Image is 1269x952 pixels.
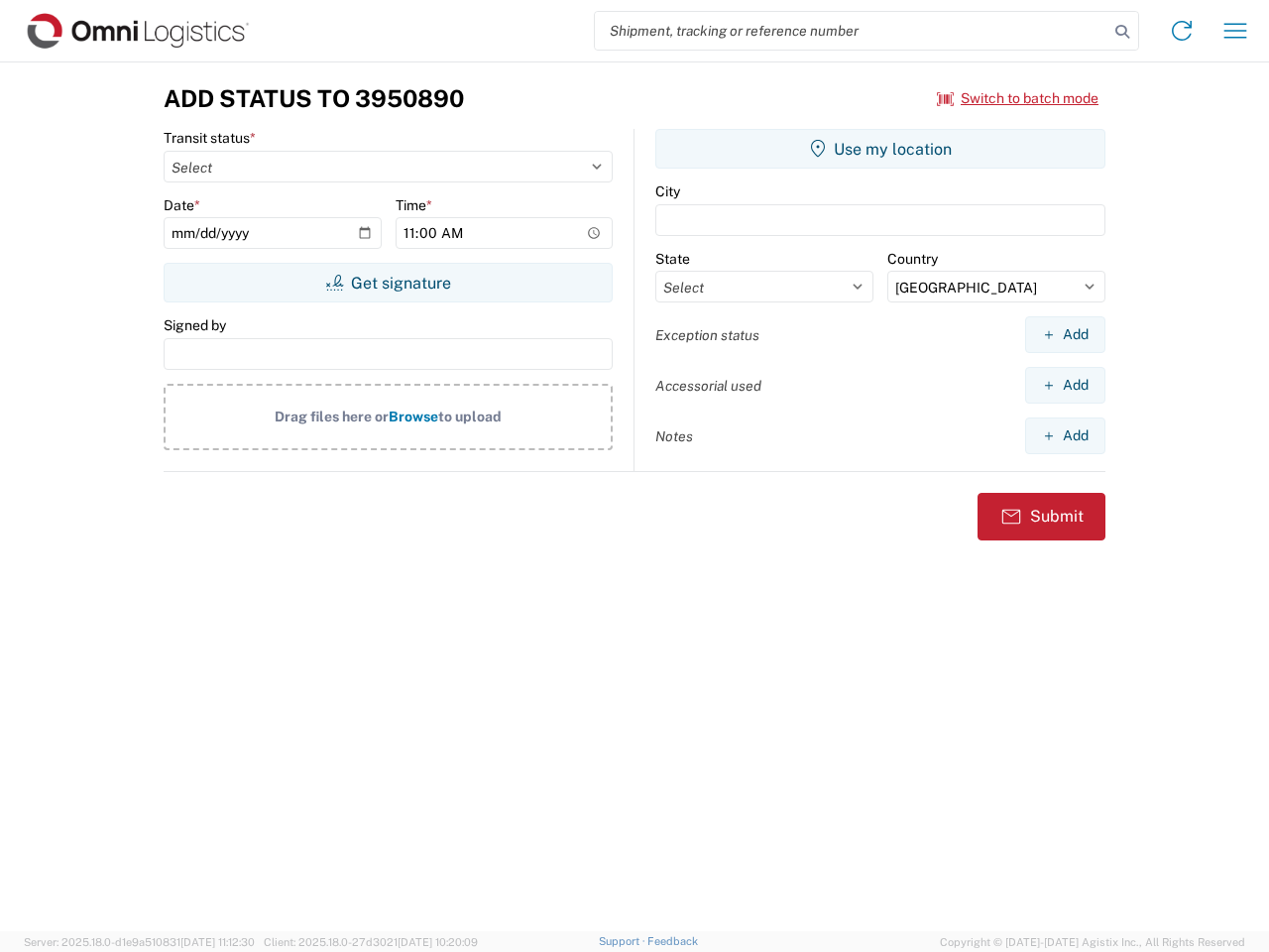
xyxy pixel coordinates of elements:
span: to upload [438,409,502,424]
input: Shipment, tracking or reference number [595,12,1108,50]
span: Browse [389,409,438,424]
label: Time [396,196,432,214]
button: Switch to batch mode [937,82,1098,115]
span: Server: 2025.18.0-d1e9a510831 [24,936,255,948]
button: Get signature [164,263,613,302]
span: [DATE] 10:20:09 [398,936,478,948]
button: Add [1025,367,1105,404]
h3: Add Status to 3950890 [164,84,464,113]
button: Submit [978,493,1105,540]
span: [DATE] 11:12:30 [180,936,255,948]
label: Country [887,250,938,268]
label: Accessorial used [655,377,761,395]
label: Notes [655,427,693,445]
label: Transit status [164,129,256,147]
button: Add [1025,417,1105,454]
span: Client: 2025.18.0-27d3021 [264,936,478,948]
label: State [655,250,690,268]
a: Support [599,935,648,947]
button: Add [1025,316,1105,353]
button: Use my location [655,129,1105,169]
a: Feedback [647,935,698,947]
label: Signed by [164,316,226,334]
span: Drag files here or [275,409,389,424]
span: Copyright © [DATE]-[DATE] Agistix Inc., All Rights Reserved [940,933,1245,951]
label: Exception status [655,326,759,344]
label: Date [164,196,200,214]
label: City [655,182,680,200]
